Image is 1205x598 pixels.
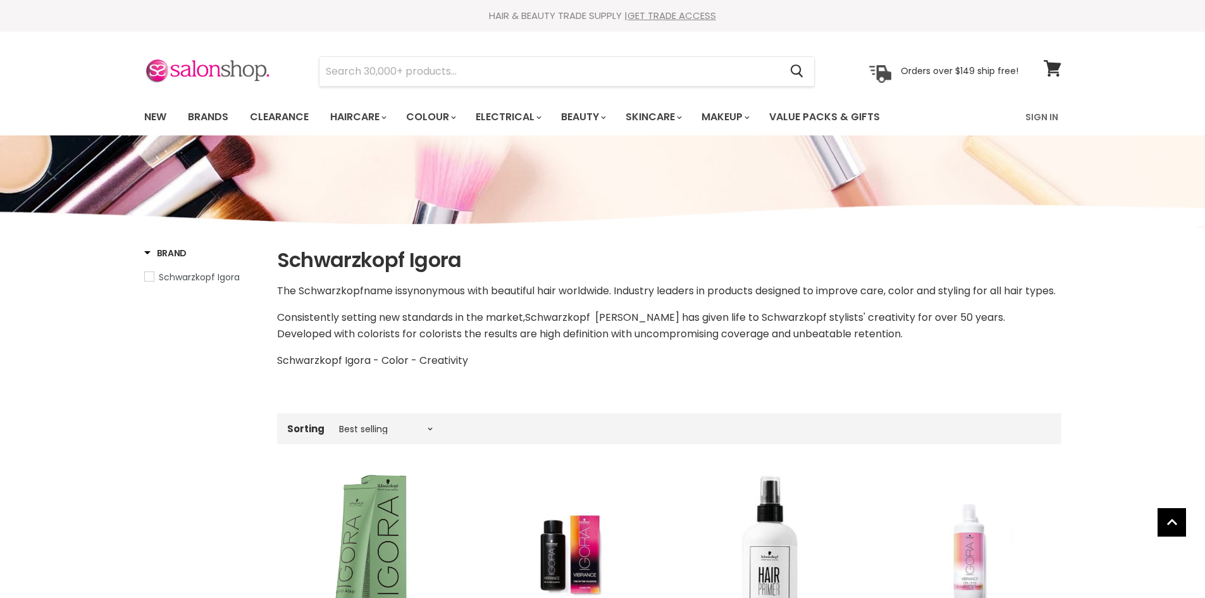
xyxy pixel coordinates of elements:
[277,247,1061,273] h1: Schwarzkopf Igora
[277,283,364,298] span: The Schwarzkopf
[178,104,238,130] a: Brands
[402,283,884,298] span: synonymous with beautiful hair worldwide. Industry leaders in products designed to improve care
[616,104,689,130] a: Skincare
[781,57,814,86] button: Search
[240,104,318,130] a: Clearance
[144,247,187,259] h3: Brand
[319,57,781,86] input: Search
[135,99,954,135] ul: Main menu
[901,65,1018,77] p: Orders over $149 ship free!
[760,104,889,130] a: Value Packs & Gifts
[884,283,1056,298] span: , color and styling for all hair types.
[364,283,402,298] span: name is
[159,271,240,283] span: Schwarzkopf Igora
[128,99,1077,135] nav: Main
[277,309,1061,342] p: Consistently setting new standards in the market, [PERSON_NAME] has given life to Schwarzkopf sty...
[525,310,590,325] span: Schwarzkopf
[1018,104,1066,130] a: Sign In
[321,104,394,130] a: Haircare
[397,104,464,130] a: Colour
[128,9,1077,22] div: HAIR & BEAUTY TRADE SUPPLY |
[627,9,716,22] a: GET TRADE ACCESS
[552,104,614,130] a: Beauty
[466,104,549,130] a: Electrical
[144,270,261,284] a: Schwarzkopf Igora
[277,352,1061,369] p: Schwarzkopf Igora - Color - Creativity
[287,423,324,434] label: Sorting
[692,104,757,130] a: Makeup
[135,104,176,130] a: New
[319,56,815,87] form: Product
